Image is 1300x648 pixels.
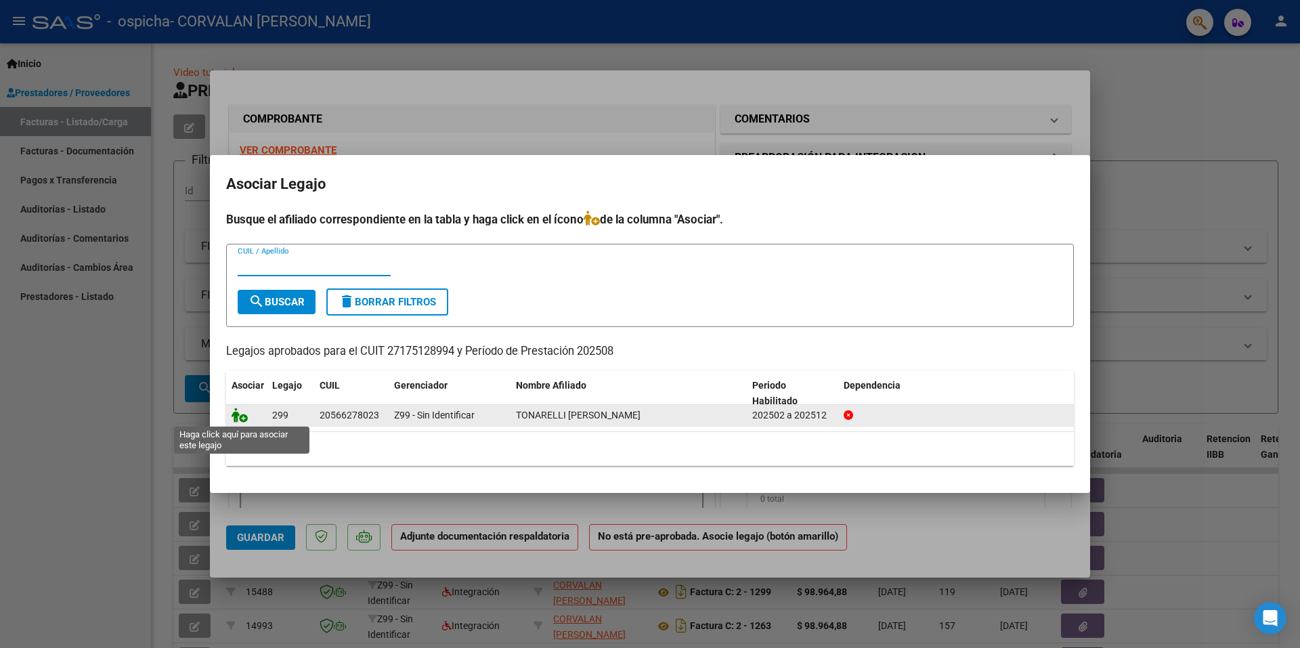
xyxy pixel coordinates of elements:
span: Asociar [232,380,264,391]
span: CUIL [320,380,340,391]
div: Open Intercom Messenger [1254,602,1286,634]
span: 299 [272,410,288,420]
span: Gerenciador [394,380,448,391]
p: Legajos aprobados para el CUIT 27175128994 y Período de Prestación 202508 [226,343,1074,360]
datatable-header-cell: Gerenciador [389,371,511,416]
datatable-header-cell: Dependencia [838,371,1075,416]
datatable-header-cell: Asociar [226,371,267,416]
span: Periodo Habilitado [752,380,798,406]
span: Legajo [272,380,302,391]
div: 1 registros [226,432,1074,466]
button: Borrar Filtros [326,288,448,316]
span: Z99 - Sin Identificar [394,410,475,420]
datatable-header-cell: Nombre Afiliado [511,371,747,416]
mat-icon: delete [339,293,355,309]
span: Nombre Afiliado [516,380,586,391]
h2: Asociar Legajo [226,171,1074,197]
datatable-header-cell: Periodo Habilitado [747,371,838,416]
datatable-header-cell: Legajo [267,371,314,416]
datatable-header-cell: CUIL [314,371,389,416]
span: TONARELLI RENZO TIZIANO [516,410,641,420]
div: 20566278023 [320,408,379,423]
span: Dependencia [844,380,901,391]
mat-icon: search [248,293,265,309]
h4: Busque el afiliado correspondiente en la tabla y haga click en el ícono de la columna "Asociar". [226,211,1074,228]
span: Buscar [248,296,305,308]
span: Borrar Filtros [339,296,436,308]
div: 202502 a 202512 [752,408,833,423]
button: Buscar [238,290,316,314]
